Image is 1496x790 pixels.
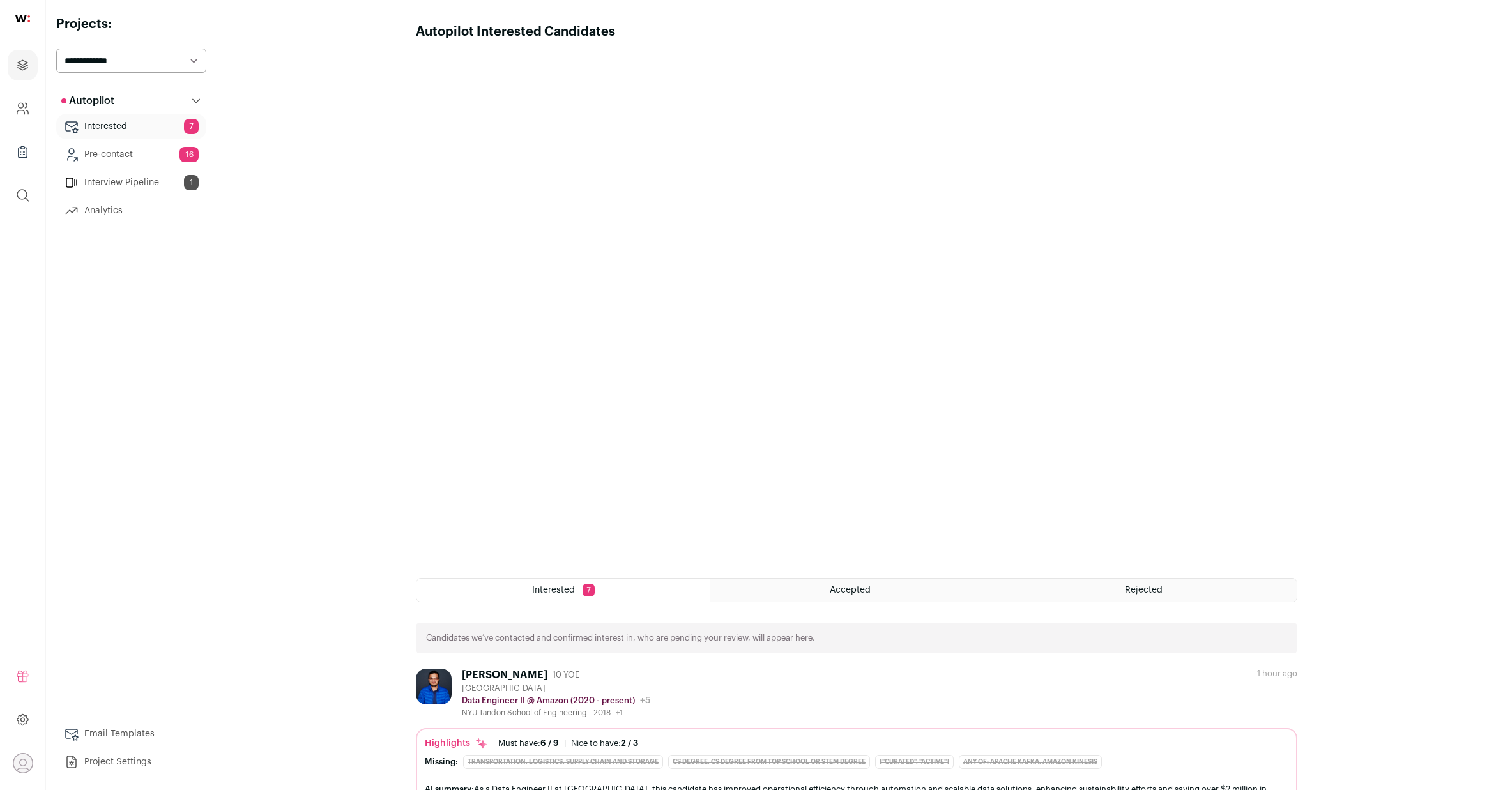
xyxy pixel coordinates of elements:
[959,755,1102,769] div: Any of: Apache Kafka, Amazon Kinesis
[56,721,206,747] a: Email Templates
[830,586,871,595] span: Accepted
[462,708,650,718] div: NYU Tandon School of Engineering - 2018
[15,15,30,22] img: wellfound-shorthand-0d5821cbd27db2630d0214b213865d53afaa358527fdda9d0ea32b1df1b89c2c.svg
[416,669,452,704] img: f6315588c41d93c46b0d5124df39079d01eeb42fe6ce4c671d59d57b327f28f3.jpg
[416,41,1297,563] iframe: Autopilot Interested
[8,50,38,80] a: Projects
[8,137,38,167] a: Company Lists
[710,579,1003,602] a: Accepted
[462,695,635,706] p: Data Engineer II @ Amazon (2020 - present)
[1125,586,1163,595] span: Rejected
[462,683,650,694] div: [GEOGRAPHIC_DATA]
[616,709,623,717] span: +1
[1257,669,1297,679] div: 1 hour ago
[875,755,954,769] div: ["curated", "active"]
[13,753,33,773] button: Open dropdown
[498,738,559,748] div: Must have:
[583,584,595,596] span: 7
[426,633,815,643] p: Candidates we’ve contacted and confirmed interest in, who are pending your review, will appear here.
[668,755,870,769] div: CS degree, CS degree from top school or STEM degree
[462,669,547,681] div: [PERSON_NAME]
[56,114,206,139] a: Interested7
[61,93,114,109] p: Autopilot
[540,739,559,747] span: 6 / 9
[184,175,199,190] span: 1
[621,739,638,747] span: 2 / 3
[184,119,199,134] span: 7
[1004,579,1297,602] a: Rejected
[532,586,575,595] span: Interested
[56,88,206,114] button: Autopilot
[553,670,579,680] span: 10 YOE
[56,142,206,167] a: Pre-contact16
[463,755,663,769] div: Transportation, Logistics, Supply Chain and Storage
[179,147,199,162] span: 16
[640,696,650,705] span: +5
[56,15,206,33] h2: Projects:
[8,93,38,124] a: Company and ATS Settings
[56,749,206,775] a: Project Settings
[571,738,638,748] div: Nice to have:
[425,737,488,750] div: Highlights
[498,738,638,748] ul: |
[425,757,458,767] div: Missing:
[416,23,615,41] h1: Autopilot Interested Candidates
[56,170,206,195] a: Interview Pipeline1
[56,198,206,224] a: Analytics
